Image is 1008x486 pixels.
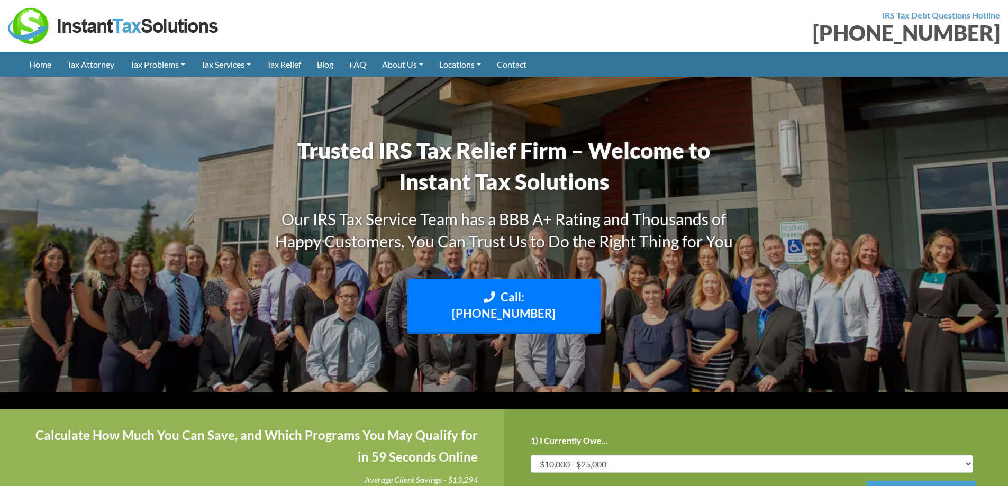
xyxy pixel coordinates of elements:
a: Call: [PHONE_NUMBER] [407,279,601,335]
a: Blog [309,52,341,77]
a: Home [21,52,59,77]
label: 1) I Currently Owe... [531,435,608,446]
h4: Calculate How Much You Can Save, and Which Programs You May Qualify for in 59 Seconds Online [26,425,478,468]
a: Contact [489,52,534,77]
a: FAQ [341,52,374,77]
a: Tax Attorney [59,52,122,77]
a: Tax Services [193,52,259,77]
a: Tax Relief [259,52,309,77]
strong: IRS Tax Debt Questions Hotline [882,10,1000,20]
a: Instant Tax Solutions Logo [8,20,220,30]
a: Tax Problems [122,52,193,77]
div: [PHONE_NUMBER] [512,22,1001,43]
i: Average Client Savings - $13,294 [365,474,478,484]
a: Locations [431,52,489,77]
a: About Us [374,52,431,77]
h1: Trusted IRS Tax Relief Firm – Welcome to Instant Tax Solutions [261,135,748,197]
h3: Our IRS Tax Service Team has a BBB A+ Rating and Thousands of Happy Customers, You Can Trust Us t... [261,208,748,252]
img: Instant Tax Solutions Logo [8,8,220,44]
